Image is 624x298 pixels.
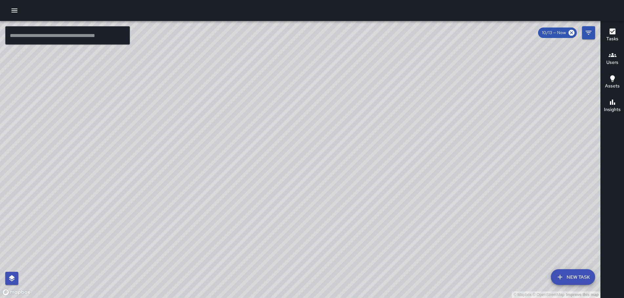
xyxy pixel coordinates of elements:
button: Assets [601,71,624,94]
h6: Assets [605,83,620,90]
button: Filters [582,26,595,39]
h6: Users [606,59,618,66]
button: Tasks [601,24,624,47]
button: New Task [551,269,595,285]
div: 10/13 — Now [538,28,577,38]
span: 10/13 — Now [538,29,570,36]
button: Insights [601,94,624,118]
h6: Tasks [606,35,618,43]
h6: Insights [604,106,621,113]
button: Users [601,47,624,71]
